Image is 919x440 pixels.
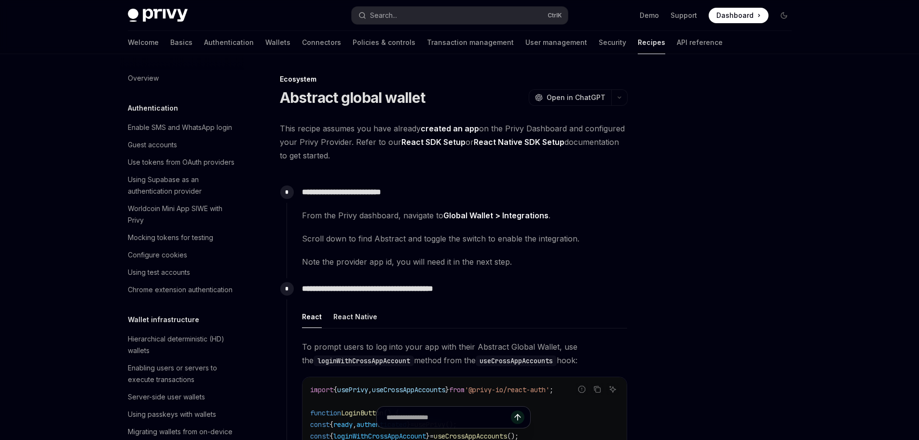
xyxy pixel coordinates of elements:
[353,31,415,54] a: Policies & controls
[128,284,233,296] div: Chrome extension authentication
[549,385,553,394] span: ;
[465,385,549,394] span: '@privy-io/react-auth'
[372,385,445,394] span: useCrossAppAccounts
[120,359,244,388] a: Enabling users or servers to execute transactions
[511,411,524,424] button: Send message
[333,385,337,394] span: {
[128,333,238,356] div: Hierarchical deterministic (HD) wallets
[128,156,234,168] div: Use tokens from OAuth providers
[449,385,465,394] span: from
[333,305,377,328] div: React Native
[128,267,190,278] div: Using test accounts
[120,200,244,229] a: Worldcoin Mini App SIWE with Privy
[120,136,244,154] a: Guest accounts
[709,8,768,23] a: Dashboard
[204,31,254,54] a: Authentication
[476,355,557,366] code: useCrossAppAccounts
[120,154,244,171] a: Use tokens from OAuth providers
[265,31,290,54] a: Wallets
[599,31,626,54] a: Security
[302,305,322,328] div: React
[445,385,449,394] span: }
[128,9,188,22] img: dark logo
[128,249,187,261] div: Configure cookies
[128,122,232,133] div: Enable SMS and WhatsApp login
[525,31,587,54] a: User management
[677,31,723,54] a: API reference
[280,89,425,106] h1: Abstract global wallet
[547,93,605,102] span: Open in ChatGPT
[120,406,244,423] a: Using passkeys with wallets
[302,340,627,367] span: To prompt users to log into your app with their Abstract Global Wallet, use the method from the h...
[170,31,192,54] a: Basics
[128,314,199,326] h5: Wallet infrastructure
[548,12,562,19] span: Ctrl K
[120,281,244,298] a: Chrome extension authentication
[776,8,792,23] button: Toggle dark mode
[671,11,697,20] a: Support
[529,89,611,106] button: Open in ChatGPT
[120,330,244,359] a: Hierarchical deterministic (HD) wallets
[474,137,564,147] a: React Native SDK Setup
[337,385,368,394] span: usePrivy
[302,255,627,269] span: Note the provider app id, you will need it in the next step.
[128,409,216,420] div: Using passkeys with wallets
[352,7,568,24] button: Open search
[128,203,238,226] div: Worldcoin Mini App SIWE with Privy
[128,72,159,84] div: Overview
[368,385,372,394] span: ,
[576,383,588,396] button: Report incorrect code
[120,229,244,246] a: Mocking tokens for testing
[120,388,244,406] a: Server-side user wallets
[591,383,604,396] button: Copy the contents from the code block
[120,246,244,264] a: Configure cookies
[128,139,177,151] div: Guest accounts
[280,122,628,162] span: This recipe assumes you have already on the Privy Dashboard and configured your Privy Provider. R...
[302,232,627,245] span: Scroll down to find Abstract and toggle the switch to enable the integration.
[716,11,754,20] span: Dashboard
[443,211,549,221] a: Global Wallet > Integrations
[128,391,205,403] div: Server-side user wallets
[443,211,549,220] strong: Global Wallet > Integrations
[370,10,397,21] div: Search...
[310,385,333,394] span: import
[314,355,414,366] code: loginWithCrossAppAccount
[606,383,619,396] button: Ask AI
[120,70,244,87] a: Overview
[302,209,627,222] span: From the Privy dashboard, navigate to .
[128,232,213,243] div: Mocking tokens for testing
[302,31,341,54] a: Connectors
[128,31,159,54] a: Welcome
[280,74,628,84] div: Ecosystem
[120,171,244,200] a: Using Supabase as an authentication provider
[128,174,238,197] div: Using Supabase as an authentication provider
[401,137,466,147] a: React SDK Setup
[421,124,479,134] a: created an app
[640,11,659,20] a: Demo
[128,102,178,114] h5: Authentication
[120,264,244,281] a: Using test accounts
[128,362,238,385] div: Enabling users or servers to execute transactions
[427,31,514,54] a: Transaction management
[120,119,244,136] a: Enable SMS and WhatsApp login
[638,31,665,54] a: Recipes
[386,407,511,428] input: Ask a question...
